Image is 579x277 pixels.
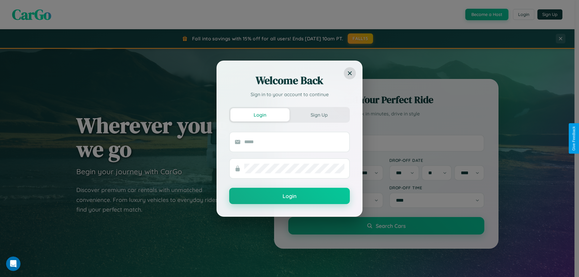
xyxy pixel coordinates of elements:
[229,188,350,204] button: Login
[229,91,350,98] p: Sign in to your account to continue
[6,257,21,271] iframe: Intercom live chat
[229,73,350,88] h2: Welcome Back
[289,108,349,121] button: Sign Up
[230,108,289,121] button: Login
[572,126,576,151] div: Give Feedback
